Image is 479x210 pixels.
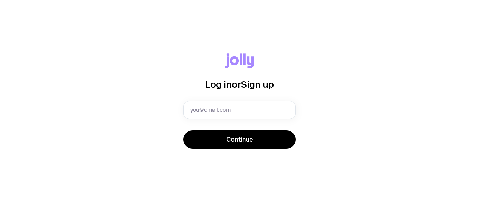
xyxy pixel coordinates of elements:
span: Continue [226,135,253,144]
span: Log in [205,79,232,89]
button: Continue [183,130,296,149]
span: Sign up [241,79,274,89]
input: you@email.com [183,101,296,119]
span: or [232,79,241,89]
